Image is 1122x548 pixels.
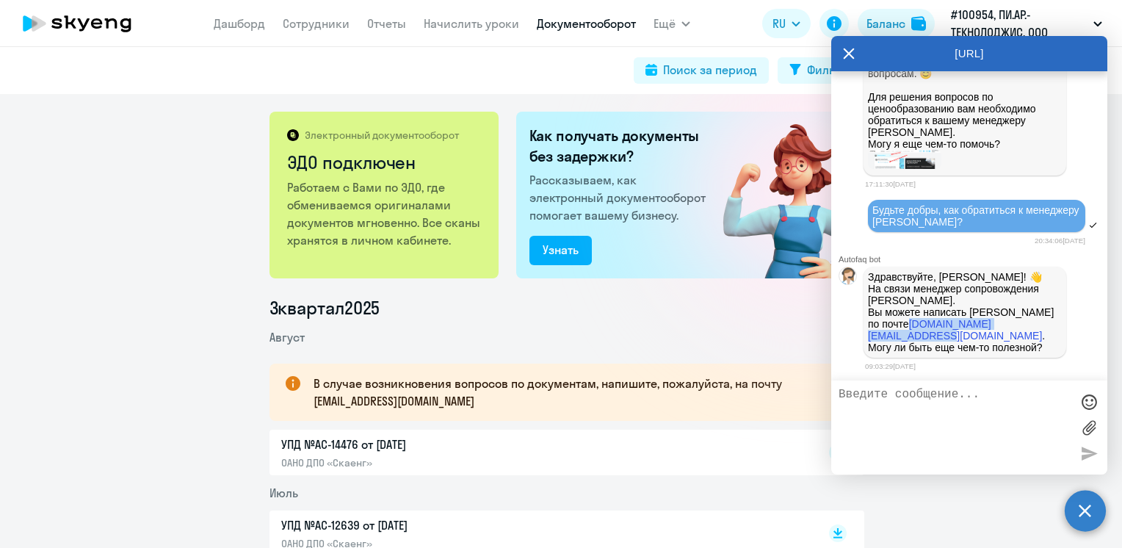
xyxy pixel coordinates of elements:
[839,255,1107,264] div: Autofaq bot
[281,436,798,469] a: УПД №AC-14476 от [DATE]ОАНО ДПО «Скаенг»
[911,16,926,31] img: balance
[529,126,712,167] h2: Как получать документы без задержки?
[1078,417,1100,439] label: Лимит 10 файлов
[772,15,786,32] span: RU
[654,15,676,32] span: Ещё
[858,9,935,38] button: Балансbalance
[287,179,483,249] p: Работаем с Вами по ЭДО, где обмениваемся оригиналами документов мгновенно. Все сканы хранятся в л...
[866,15,905,32] div: Баланс
[283,16,350,31] a: Сотрудники
[663,61,757,79] div: Поиск за период
[839,267,858,289] img: bot avatar
[281,456,590,469] p: ОАНО ДПО «Скаенг»
[537,16,636,31] a: Документооборот
[543,241,579,259] div: Узнать
[807,61,847,79] div: Фильтр
[314,375,838,410] p: В случае возникновения вопросов по документам, напишите, пожалуйста, на почту [EMAIL_ADDRESS][DOM...
[778,57,858,84] button: Фильтр
[305,129,459,142] p: Электронный документооборот
[868,318,1042,342] a: [DOMAIN_NAME][EMAIL_ADDRESS][DOMAIN_NAME]
[529,171,712,224] p: Рассказываем, как электронный документооборот помогает вашему бизнесу.
[634,57,769,84] button: Поиск за период
[872,204,1082,228] span: Будьте добры, как обратиться к менеджеру [PERSON_NAME]?
[654,9,690,38] button: Ещё
[529,236,592,265] button: Узнать
[269,330,305,345] span: Август
[281,516,590,534] p: УПД №AC-12639 от [DATE]
[424,16,519,31] a: Начислить уроки
[1035,237,1085,245] time: 20:34:06[DATE]
[868,271,1062,283] p: Здравствуйте, [PERSON_NAME]! 👋
[214,16,265,31] a: Дашборд
[868,44,1062,150] p: [PERSON_NAME], чате HR-кабинета мы с радостью поможем по операционным вопросам. 😊 Для решения воп...
[269,486,298,500] span: Июль
[865,180,916,188] time: 17:11:30[DATE]
[944,6,1110,41] button: #100954, ПИ.АР.-ТЕКНОЛОДЖИС, ООО
[865,362,916,370] time: 09:03:29[DATE]
[269,296,864,320] li: 3 квартал 2025
[868,283,1062,353] p: На связи менеджер сопровождения [PERSON_NAME]. Вы можете написать [PERSON_NAME] по почте . Могу л...
[762,9,811,38] button: RU
[951,6,1087,41] p: #100954, ПИ.АР.-ТЕКНОЛОДЖИС, ООО
[281,436,590,453] p: УПД №AC-14476 от [DATE]
[367,16,406,31] a: Отчеты
[868,150,941,168] img: image.png
[287,151,483,174] h2: ЭДО подключен
[699,112,864,278] img: connected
